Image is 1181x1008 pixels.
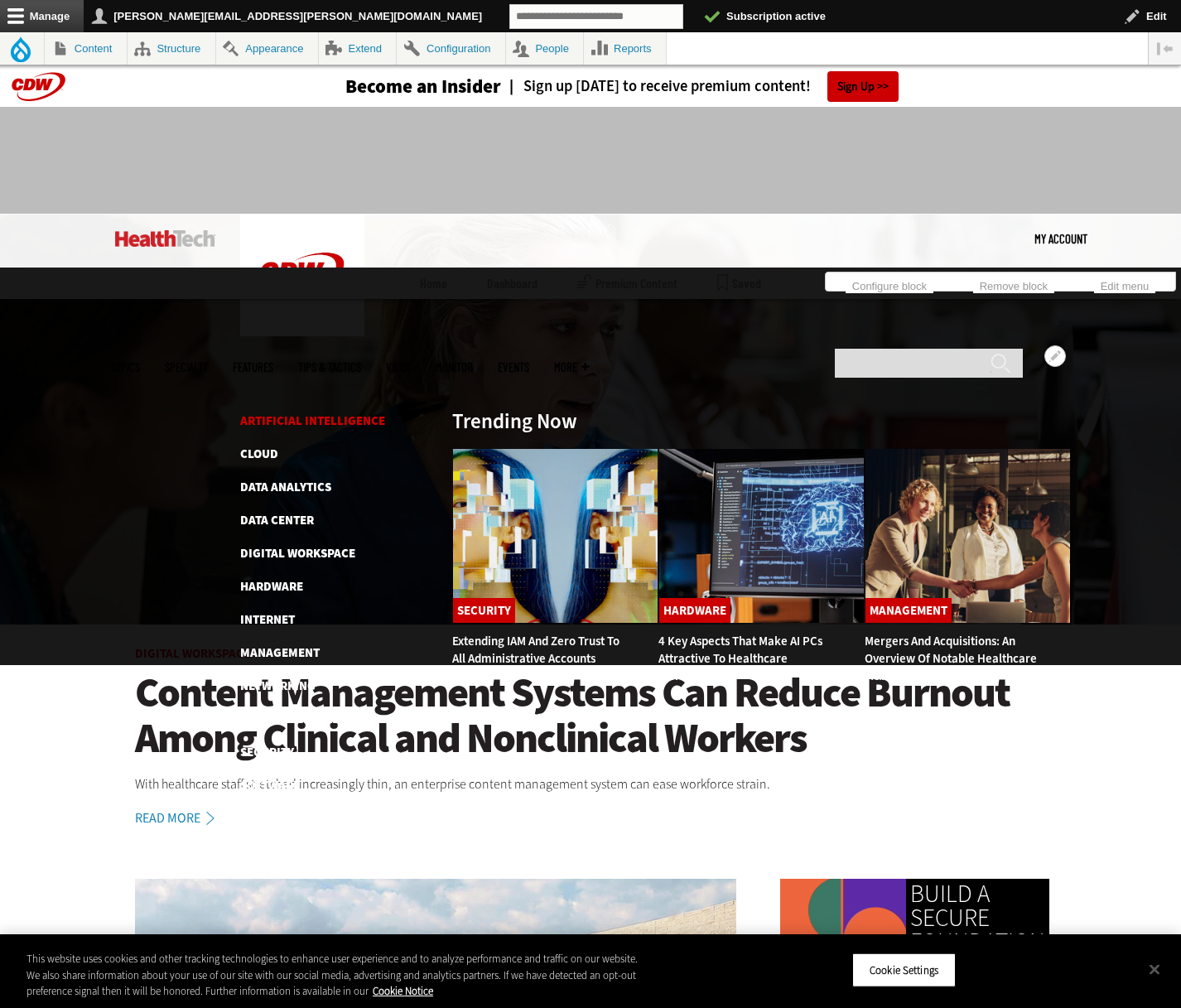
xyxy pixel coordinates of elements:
div: This website uses cookies and other tracking technologies to enhance user experience and to analy... [27,951,649,1000]
a: Cloud [240,446,278,462]
a: Internet [240,611,295,628]
a: Extending IAM and Zero Trust to All Administrative Accounts [452,633,619,667]
button: Open Extending IAM and Zero Trust to All Administrative Accounts configuration options [1044,345,1066,367]
a: Management [865,598,952,623]
a: Sign Up [827,71,899,102]
a: Artificial Intelligence [240,412,385,429]
a: People [506,32,584,65]
img: Home [115,230,215,247]
iframe: advertisement [289,123,892,198]
a: Sign up [DATE] to receive premium content! [501,79,811,94]
a: Structure [128,32,215,65]
a: Software [240,777,300,793]
a: Management [240,644,320,661]
a: Extend [319,32,397,65]
a: Security [453,598,515,623]
a: Remove block [973,275,1054,293]
a: Hardware [659,598,730,623]
p: With healthcare staff stretched increasingly thin, an enterprise content management system can ea... [135,774,1046,795]
a: BUILD A SECURE FOUNDATION [910,882,1045,955]
a: My Account [1034,214,1087,263]
a: Become an Insider [283,77,501,96]
a: Configure block [846,275,933,293]
a: Edit menu [1094,275,1155,293]
img: Home [240,214,364,336]
a: Data Analytics [240,479,331,495]
button: Cookie Settings [852,953,956,987]
a: Reports [584,32,666,65]
button: Vertical orientation [1149,32,1181,65]
a: Security [240,744,294,760]
a: Data Center [240,512,314,528]
h3: Become an Insider [345,77,501,96]
a: Patient-Centered Care [240,711,378,727]
a: Digital Workspace [240,545,355,562]
a: Hardware [240,578,303,595]
a: Mergers and Acquisitions: An Overview of Notable Healthcare M&A Activity in [DATE] [865,633,1037,684]
a: Content [45,32,127,65]
button: Close [1136,951,1173,987]
div: User menu [1034,214,1087,263]
a: Content Management Systems Can Reduce Burnout Among Clinical and Nonclinical Workers [135,670,1046,761]
a: Read More [135,812,233,825]
a: 4 Key Aspects That Make AI PCs Attractive to Healthcare Workers [658,633,822,684]
a: Configuration [397,32,504,65]
img: business leaders shake hands in conference room [865,448,1071,624]
a: More information about your privacy [373,984,433,998]
img: abstract image of woman with pixelated face [452,448,658,624]
img: Colorful animated shapes [780,879,906,1005]
a: Networking [240,678,316,694]
a: Appearance [216,32,318,65]
img: Desktop monitor with brain AI concept [658,448,865,624]
h3: Trending Now [452,411,577,432]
